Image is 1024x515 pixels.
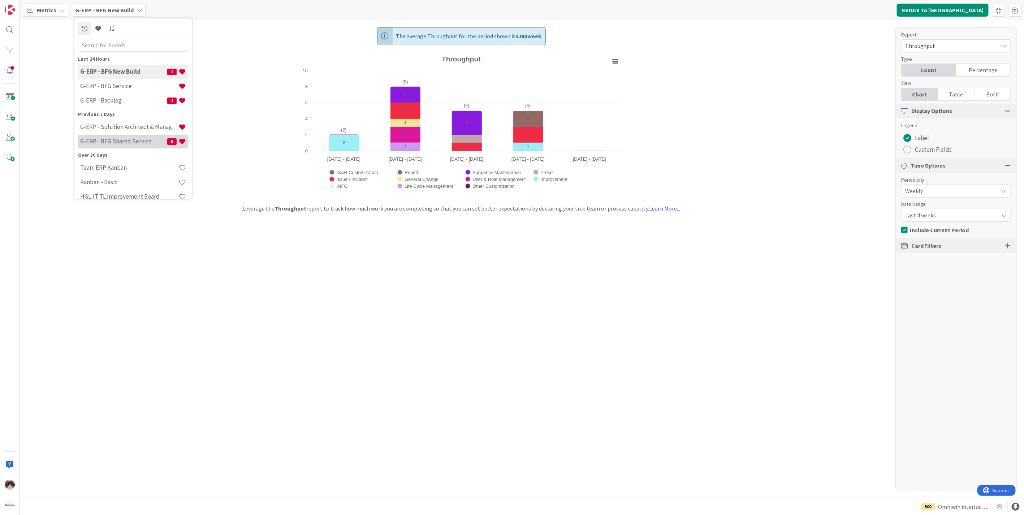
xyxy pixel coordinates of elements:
h4: G-ERP - BFG New Build [80,68,167,75]
text: 1 [404,144,406,148]
div: Legend [901,122,1011,129]
text: 2 [305,132,308,137]
h4: HGL-IT TL Improvement Board [80,193,178,200]
div: Last 24 Hours [78,55,188,62]
text: 4 [305,116,308,121]
input: Search for boards... [78,38,188,51]
text: 1 [404,121,406,125]
text: [DATE] - [DATE] [327,156,360,162]
span: 1 [167,68,177,75]
div: Percentage [956,64,1011,76]
div: Table [938,88,975,100]
h4: G-ERP - BFG Service [80,82,178,90]
text: ISAH Customization [337,170,378,175]
div: View [901,79,1004,87]
span: Card Filters [911,241,942,250]
div: Previous 7 Days [78,110,188,118]
h4: Kanban - Basic [80,178,178,186]
div: 500 [921,503,936,510]
text: User & Role Management [472,177,526,182]
h4: G-ERP - Backlog [80,97,167,104]
b: 4.00 / week [516,33,542,40]
text: 6 [305,100,308,105]
button: Return To [GEOGRAPHIC_DATA] [897,4,989,17]
img: avatar [5,500,15,510]
div: Report [901,31,1004,39]
text: Improvement [541,177,568,182]
text: (5) [464,103,470,108]
text: 10 [303,68,308,73]
text: 2 [343,140,345,145]
button: Include Current Period [901,225,969,235]
text: Life Cycle Management [405,183,453,189]
text: Issue / Incident [337,177,368,182]
div: Both [975,88,1011,100]
span: Display Options [911,107,952,115]
text: 1 [466,144,468,148]
div: Date Range [901,200,1004,208]
text: 1 [527,144,529,148]
div: Type [901,55,1004,63]
div: Over 30 days [78,151,188,159]
span: Last 4 weeks [905,210,995,220]
a: Learn More... [649,205,680,212]
span: Time Options [911,161,946,170]
text: 2 [404,92,406,97]
text: (8) [402,79,408,85]
text: 0 [305,148,308,153]
text: 8 [305,84,308,89]
svg: Throughput [299,52,624,197]
h4: Team ERP Kanban [80,164,178,171]
span: Throughput [905,41,995,51]
text: 3 [466,121,468,125]
text: 2 [527,133,529,137]
div: Leverage the report to track how much work you are completing so that you can set better expectat... [228,204,695,213]
b: Throughput [275,205,306,212]
text: Support & Maintenance [472,170,521,175]
span: Label [915,133,929,143]
span: Omniwin interface HCN Test [938,502,990,511]
span: Weekly [905,186,995,196]
b: G-ERP - BFG New Build [75,7,134,14]
text: INFO [337,183,348,189]
text: [DATE] - [DATE] [450,156,483,162]
span: Metrics [37,6,56,14]
text: Report [405,170,419,175]
div: Periodicity [901,176,1004,184]
img: Kv [5,480,15,490]
text: 2 [404,108,406,113]
div: Count [902,64,956,76]
text: 2 [404,133,406,137]
button: Custom Fields [901,144,954,155]
text: 2 [527,117,529,121]
text: [DATE] - [DATE] [573,156,606,162]
text: Other Customization [472,183,515,189]
span: 3 [167,138,177,144]
text: General Change [405,177,438,182]
img: Visit kanbanzone.com [5,5,15,15]
text: Throughput [442,55,481,63]
span: The average Throughput for the period shown is [396,27,542,45]
text: (5) [525,103,531,108]
text: [DATE] - [DATE] [511,156,545,162]
span: Include Current Period [910,225,969,235]
div: Chart [902,88,938,100]
span: 1 [167,97,177,104]
h4: G-ERP - Solution Architect & Management [80,123,178,130]
text: (2) [341,127,347,133]
span: Custom Fields [915,144,952,155]
text: Preset [541,170,554,175]
span: Support [15,1,33,10]
button: Label [901,132,932,144]
h4: G-ERP - BFG Shared Service [80,138,167,145]
text: [DATE] - [DATE] [389,156,422,162]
